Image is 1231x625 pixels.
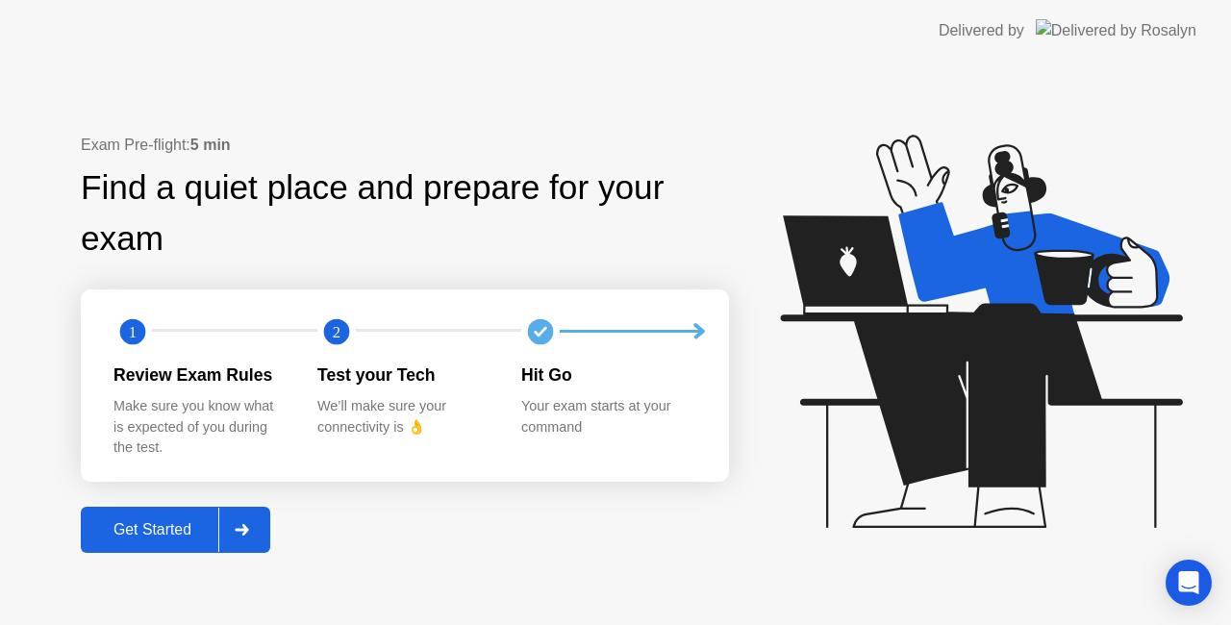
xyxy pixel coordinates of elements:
[1036,19,1196,41] img: Delivered by Rosalyn
[190,137,231,153] b: 5 min
[521,396,694,437] div: Your exam starts at your command
[81,134,729,157] div: Exam Pre-flight:
[521,362,694,387] div: Hit Go
[1166,560,1212,606] div: Open Intercom Messenger
[333,322,340,340] text: 2
[939,19,1024,42] div: Delivered by
[113,396,287,459] div: Make sure you know what is expected of you during the test.
[317,362,490,387] div: Test your Tech
[81,507,270,553] button: Get Started
[129,322,137,340] text: 1
[317,396,490,437] div: We’ll make sure your connectivity is 👌
[113,362,287,387] div: Review Exam Rules
[81,162,729,264] div: Find a quiet place and prepare for your exam
[87,521,218,538] div: Get Started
